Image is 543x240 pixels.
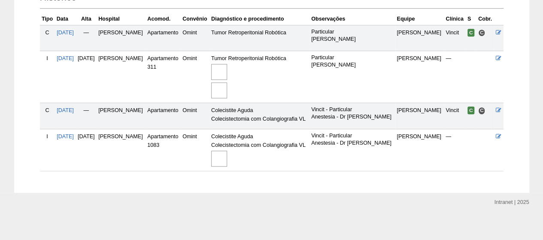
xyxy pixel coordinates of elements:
a: [DATE] [57,107,74,113]
a: [DATE] [57,55,74,61]
td: [PERSON_NAME] [97,129,146,171]
td: Tumor Retroperitonial Robótica [209,25,309,51]
td: — [76,103,97,129]
td: [PERSON_NAME] [395,51,444,103]
td: Apartamento [146,103,181,129]
th: Data [55,13,76,25]
td: Colecistite Aguda Colecistectomia com Colangiografia VL [209,129,309,171]
td: — [444,129,465,171]
td: Vincit [444,103,465,129]
a: [DATE] [57,30,74,36]
span: [DATE] [78,134,95,140]
td: Omint [181,51,209,103]
span: Confirmada [467,106,475,114]
td: Apartamento 1083 [146,129,181,171]
td: [PERSON_NAME] [97,51,146,103]
td: [PERSON_NAME] [395,129,444,171]
td: Colecistite Aguda Colecistectomia com Colangiografia VL [209,103,309,129]
td: [PERSON_NAME] [395,25,444,51]
th: Alta [76,13,97,25]
th: Observações [309,13,395,25]
div: I [42,54,53,63]
p: Particular [PERSON_NAME] [311,28,393,43]
td: — [444,51,465,103]
p: Particular [PERSON_NAME] [311,54,393,69]
div: C [42,28,53,37]
td: — [76,25,97,51]
th: Hospital [97,13,146,25]
div: Intranet | 2025 [494,198,529,207]
a: [DATE] [57,134,74,140]
td: Tumor Retroperitonial Robótica [209,51,309,103]
td: Omint [181,129,209,171]
div: C [42,106,53,115]
div: I [42,132,53,141]
span: Confirmada [467,29,475,36]
th: S [466,13,476,25]
td: Apartamento 311 [146,51,181,103]
td: Omint [181,25,209,51]
td: Omint [181,103,209,129]
span: Consultório [478,29,485,36]
td: [PERSON_NAME] [97,25,146,51]
th: Acomod. [146,13,181,25]
th: Tipo [40,13,55,25]
th: Clínica [444,13,465,25]
td: [PERSON_NAME] [395,103,444,129]
th: Diagnóstico e procedimento [209,13,309,25]
span: [DATE] [78,55,95,61]
td: Apartamento [146,25,181,51]
th: Cobr. [476,13,494,25]
p: Vincit - Particular Anestesia - Dr [PERSON_NAME] [311,132,393,147]
th: Convênio [181,13,209,25]
span: Consultório [478,107,485,114]
p: Vincit - Particular Anestesia - Dr [PERSON_NAME] [311,106,393,121]
td: Vincit [444,25,465,51]
th: Equipe [395,13,444,25]
td: [PERSON_NAME] [97,103,146,129]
